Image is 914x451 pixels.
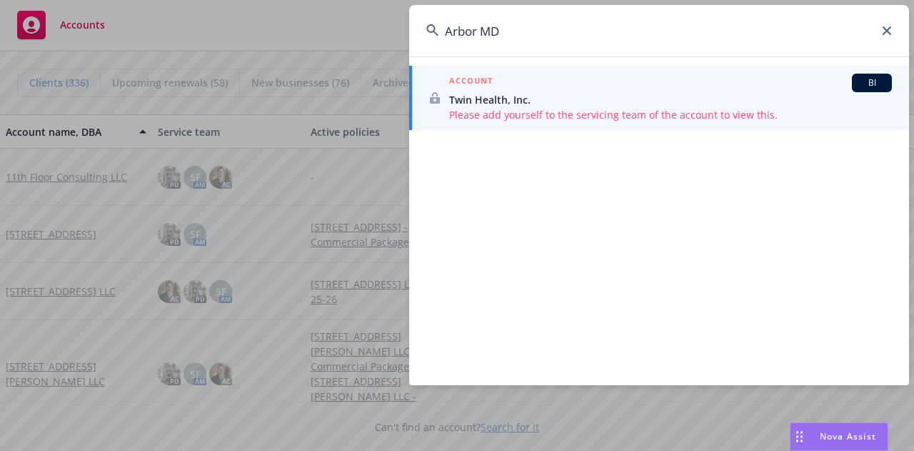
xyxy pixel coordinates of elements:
[820,430,876,442] span: Nova Assist
[449,74,493,91] h5: ACCOUNT
[790,422,888,451] button: Nova Assist
[449,107,892,122] span: Please add yourself to the servicing team of the account to view this.
[409,5,909,56] input: Search...
[409,66,909,130] a: ACCOUNTBITwin Health, Inc.Please add yourself to the servicing team of the account to view this.
[858,76,886,89] span: BI
[790,423,808,450] div: Drag to move
[449,92,892,107] span: Twin Health, Inc.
